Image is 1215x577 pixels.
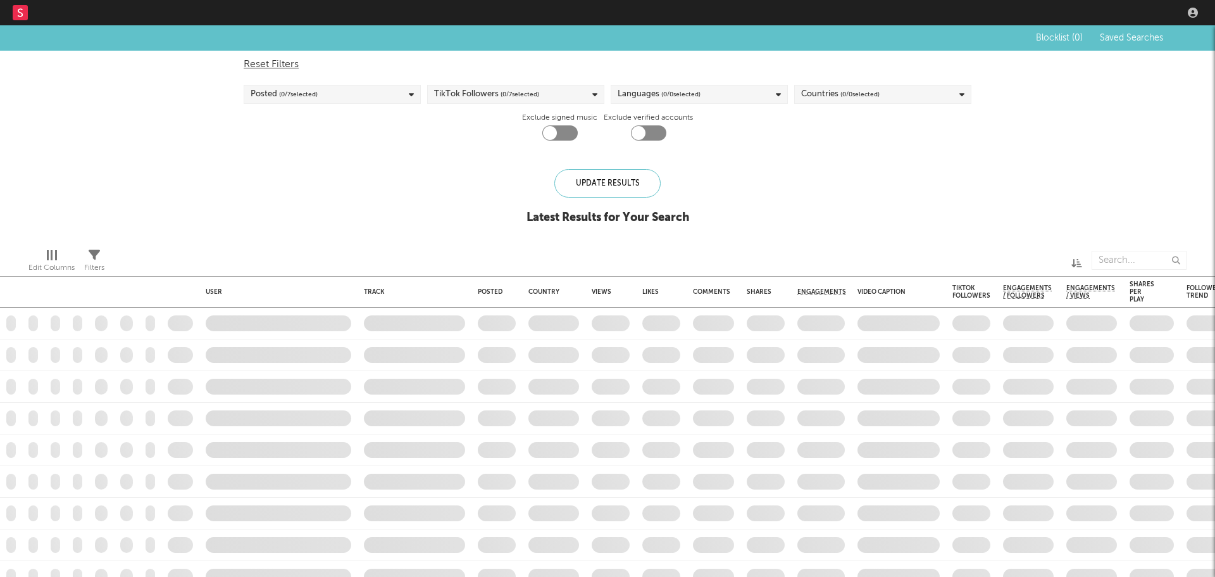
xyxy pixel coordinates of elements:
div: Countries [801,87,880,102]
div: Track [364,288,459,296]
div: Country [528,288,573,296]
div: Latest Results for Your Search [526,210,689,225]
span: ( 0 ) [1072,34,1083,42]
div: Shares [747,288,771,296]
span: ( 0 / 7 selected) [279,87,318,102]
span: Saved Searches [1100,34,1166,42]
label: Exclude verified accounts [604,110,693,125]
div: Edit Columns [28,244,75,281]
div: Edit Columns [28,260,75,276]
span: ( 0 / 7 selected) [501,87,539,102]
span: Engagements / Followers [1003,284,1052,300]
div: Likes [642,288,661,296]
div: TikTok Followers [952,284,990,300]
div: Video Caption [857,288,921,296]
div: Filters [84,260,104,276]
input: Search... [1092,251,1187,270]
button: Saved Searches [1096,33,1166,43]
div: Filters [84,244,104,281]
div: User [206,288,345,296]
div: Languages [618,87,701,102]
div: Shares Per Play [1130,281,1155,303]
label: Exclude signed music [522,110,597,125]
div: TikTok Followers [434,87,539,102]
span: Engagements [797,288,846,296]
span: ( 0 / 0 selected) [840,87,880,102]
span: Blocklist [1036,34,1083,42]
div: Views [592,288,611,296]
span: ( 0 / 0 selected) [661,87,701,102]
div: Reset Filters [244,57,971,72]
span: Engagements / Views [1066,284,1115,300]
div: Comments [693,288,730,296]
div: Posted [251,87,318,102]
div: Posted [478,288,509,296]
div: Update Results [554,169,661,198]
